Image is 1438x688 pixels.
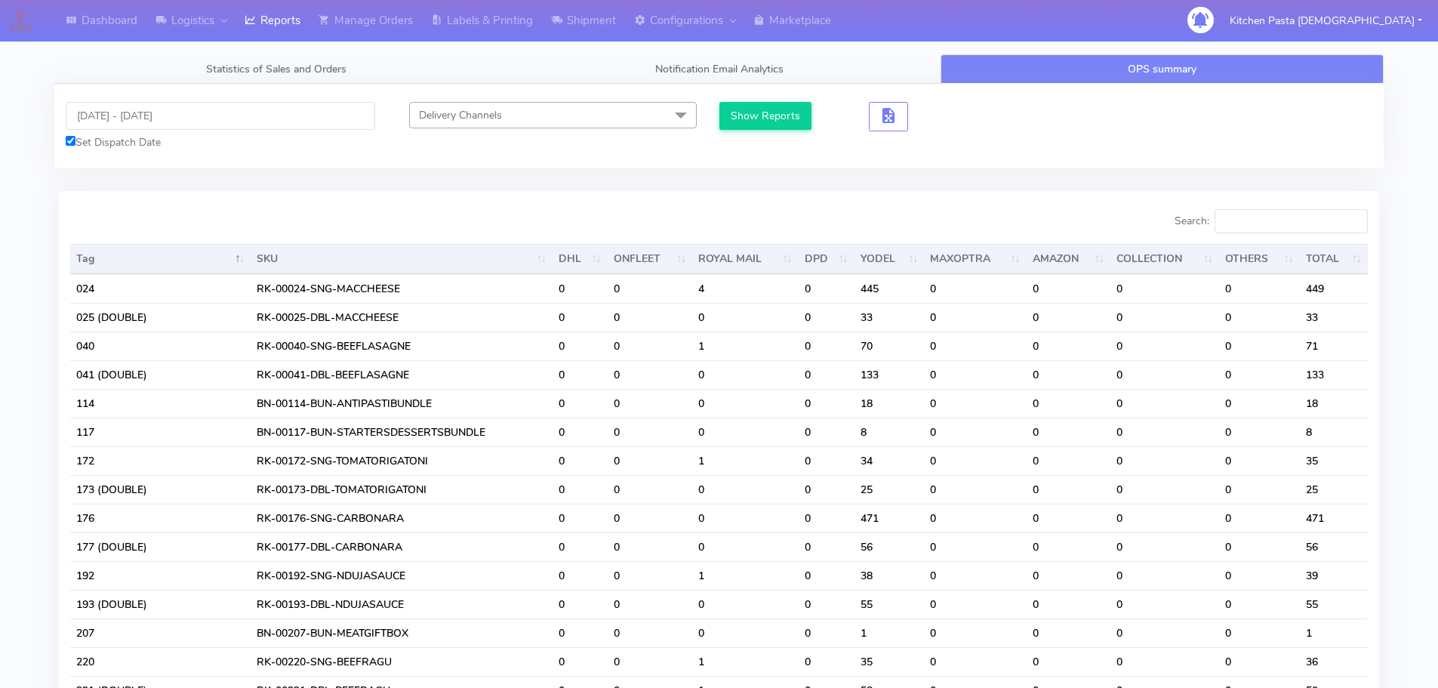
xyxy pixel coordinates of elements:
[1300,303,1368,332] td: 33
[1219,590,1299,619] td: 0
[608,418,693,446] td: 0
[553,532,608,561] td: 0
[70,418,251,446] td: 117
[419,108,502,122] span: Delivery Channels
[1219,418,1299,446] td: 0
[692,389,798,418] td: 0
[1110,619,1219,647] td: 0
[553,647,608,676] td: 0
[608,244,693,274] th: ONFLEET : activate to sort column ascending
[924,360,1026,389] td: 0
[1027,504,1111,532] td: 0
[608,619,693,647] td: 0
[608,561,693,590] td: 0
[854,619,925,647] td: 1
[924,475,1026,504] td: 0
[854,532,925,561] td: 56
[924,532,1026,561] td: 0
[251,332,553,360] td: RK-00040-SNG-BEEFLASAGNE
[799,303,854,332] td: 0
[608,446,693,475] td: 0
[1219,647,1299,676] td: 0
[924,504,1026,532] td: 0
[692,332,798,360] td: 1
[251,532,553,561] td: RK-00177-DBL-CARBONARA
[251,446,553,475] td: RK-00172-SNG-TOMATORIGATONI
[251,244,553,274] th: SKU: activate to sort column ascending
[1110,332,1219,360] td: 0
[799,332,854,360] td: 0
[1219,475,1299,504] td: 0
[70,475,251,504] td: 173 (DOUBLE)
[1219,332,1299,360] td: 0
[1219,504,1299,532] td: 0
[608,504,693,532] td: 0
[54,54,1384,84] ul: Tabs
[1110,532,1219,561] td: 0
[251,303,553,332] td: RK-00025-DBL-MACCHEESE
[1027,532,1111,561] td: 0
[251,561,553,590] td: RK-00192-SNG-NDUJASAUCE
[1027,418,1111,446] td: 0
[854,561,925,590] td: 38
[854,332,925,360] td: 70
[1219,561,1299,590] td: 0
[799,532,854,561] td: 0
[251,274,553,303] td: RK-00024-SNG-MACCHEESE
[1110,274,1219,303] td: 0
[924,590,1026,619] td: 0
[553,244,608,274] th: DHL : activate to sort column ascending
[1219,389,1299,418] td: 0
[1300,561,1368,590] td: 39
[799,446,854,475] td: 0
[70,446,251,475] td: 172
[1300,244,1368,274] th: TOTAL : activate to sort column ascending
[799,274,854,303] td: 0
[608,647,693,676] td: 0
[1300,647,1368,676] td: 36
[1027,446,1111,475] td: 0
[1219,244,1299,274] th: OTHERS : activate to sort column ascending
[1027,619,1111,647] td: 0
[692,619,798,647] td: 0
[1027,303,1111,332] td: 0
[1300,446,1368,475] td: 35
[1218,5,1433,36] button: Kitchen Pasta [DEMOGRAPHIC_DATA]
[251,590,553,619] td: RK-00193-DBL-NDUJASAUCE
[1110,360,1219,389] td: 0
[1110,303,1219,332] td: 0
[553,418,608,446] td: 0
[1300,332,1368,360] td: 71
[924,332,1026,360] td: 0
[1300,504,1368,532] td: 471
[553,475,608,504] td: 0
[692,532,798,561] td: 0
[70,619,251,647] td: 207
[799,619,854,647] td: 0
[70,360,251,389] td: 041 (DOUBLE)
[924,303,1026,332] td: 0
[692,418,798,446] td: 0
[924,418,1026,446] td: 0
[692,303,798,332] td: 0
[1027,244,1111,274] th: AMAZON : activate to sort column ascending
[608,332,693,360] td: 0
[692,360,798,389] td: 0
[854,303,925,332] td: 33
[1110,561,1219,590] td: 0
[854,389,925,418] td: 18
[1027,475,1111,504] td: 0
[854,504,925,532] td: 471
[1300,418,1368,446] td: 8
[1219,619,1299,647] td: 0
[1027,360,1111,389] td: 0
[799,244,854,274] th: DPD : activate to sort column ascending
[1027,561,1111,590] td: 0
[553,389,608,418] td: 0
[924,274,1026,303] td: 0
[1300,274,1368,303] td: 449
[1110,475,1219,504] td: 0
[1219,274,1299,303] td: 0
[70,303,251,332] td: 025 (DOUBLE)
[1027,389,1111,418] td: 0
